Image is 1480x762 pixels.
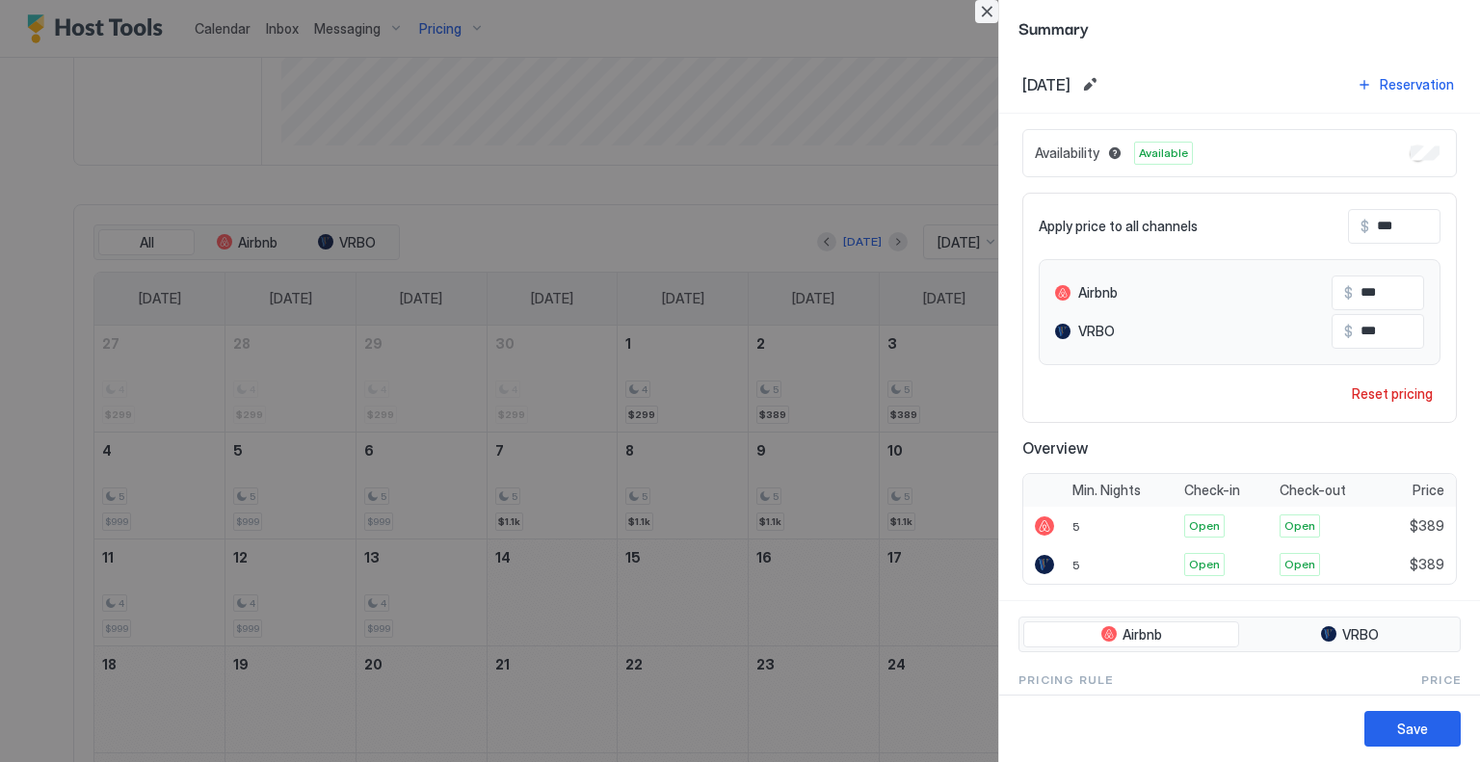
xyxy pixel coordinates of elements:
[1035,145,1099,162] span: Availability
[1344,284,1353,302] span: $
[1344,381,1440,407] button: Reset pricing
[1413,482,1444,499] span: Price
[1364,711,1461,747] button: Save
[1280,482,1346,499] span: Check-out
[1072,558,1080,572] span: 5
[1189,517,1220,535] span: Open
[1018,15,1461,39] span: Summary
[1352,383,1433,404] div: Reset pricing
[1380,74,1454,94] div: Reservation
[1123,626,1162,644] span: Airbnb
[1284,517,1315,535] span: Open
[1018,671,1113,689] span: Pricing Rule
[1344,323,1353,340] span: $
[1342,626,1379,644] span: VRBO
[1284,556,1315,573] span: Open
[1243,621,1456,648] button: VRBO
[1078,284,1118,302] span: Airbnb
[1361,218,1369,235] span: $
[1410,517,1444,535] span: $389
[1189,556,1220,573] span: Open
[1139,145,1188,162] span: Available
[1022,438,1457,458] span: Overview
[1022,75,1070,94] span: [DATE]
[1072,519,1080,534] span: 5
[1078,73,1101,96] button: Edit date range
[1039,218,1198,235] span: Apply price to all channels
[1354,71,1457,97] button: Reservation
[1421,671,1461,689] span: Price
[1184,482,1240,499] span: Check-in
[1397,719,1428,739] div: Save
[1018,617,1461,653] div: tab-group
[1023,621,1239,648] button: Airbnb
[1410,556,1444,573] span: $389
[1078,323,1115,340] span: VRBO
[1072,482,1141,499] span: Min. Nights
[1103,142,1126,165] button: Blocked dates override all pricing rules and remain unavailable until manually unblocked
